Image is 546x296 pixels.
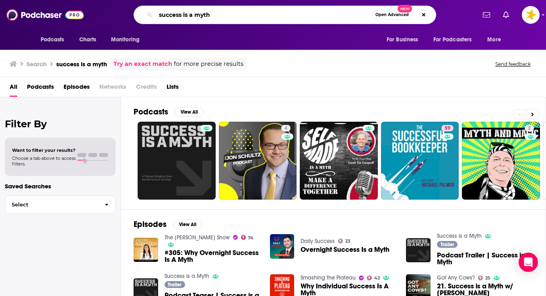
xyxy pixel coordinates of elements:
[485,276,490,280] span: 25
[525,125,534,131] a: 2
[79,34,97,45] span: Charts
[522,6,540,24] span: Logged in as Spreaker_Prime
[64,80,90,97] a: Episodes
[174,59,243,69] span: for more precise results
[462,122,540,200] a: 2
[134,219,202,229] a: EpisodesView All
[381,122,459,200] a: 59
[35,32,75,47] button: open menu
[12,147,76,153] span: Want to filter your results?
[134,6,436,24] div: Search podcasts, credits, & more...
[134,238,158,262] img: #305: Why Overnight Success Is A Myth
[167,80,179,97] a: Lists
[5,196,115,214] button: Select
[56,60,107,68] h3: success is a myth
[301,274,356,281] a: Smashing the Plateau
[480,8,493,22] a: Show notifications dropdown
[248,236,253,240] span: 74
[10,80,17,97] a: All
[284,125,287,133] span: 4
[372,10,412,20] button: Open AdvancedNew
[168,282,181,287] span: Trailer
[175,107,204,117] button: View All
[398,5,412,12] span: New
[500,8,512,22] a: Show notifications dropdown
[74,32,101,47] a: Charts
[493,61,533,67] button: Send feedback
[375,13,409,17] span: Open Advanced
[113,59,172,69] a: Try an exact match
[6,7,84,22] img: Podchaser - Follow, Share and Rate Podcasts
[374,276,380,280] span: 42
[387,34,418,45] span: For Business
[338,239,350,243] a: 23
[445,125,450,133] span: 59
[27,60,47,68] h3: Search
[99,80,126,97] span: Networks
[406,238,431,263] img: Podcast Trailer | Success is a Myth
[173,220,202,229] button: View All
[12,155,76,167] span: Choose a tab above to access filters.
[270,234,295,259] img: Overnight Success Is a Myth
[433,34,472,45] span: For Podcasters
[165,249,260,263] a: #305: Why Overnight Success Is A Myth
[219,122,297,200] a: 4
[165,273,209,280] a: Success is a Myth
[482,32,511,47] button: open menu
[522,6,540,24] img: User Profile
[487,34,501,45] span: More
[156,8,372,21] input: Search podcasts, credits, & more...
[519,253,538,272] div: Open Intercom Messenger
[111,34,140,45] span: Monitoring
[134,219,167,229] h2: Episodes
[437,274,475,281] a: Got Any Cows?
[41,34,64,45] span: Podcasts
[134,107,204,117] a: PodcastsView All
[5,182,115,190] p: Saved Searches
[5,118,115,130] h2: Filter By
[134,107,168,117] h2: Podcasts
[5,202,98,207] span: Select
[301,246,389,253] a: Overnight Success Is a Myth
[381,32,429,47] button: open menu
[367,276,380,280] a: 42
[437,252,533,265] a: Podcast Trailer | Success is a Myth
[136,80,157,97] span: Credits
[281,125,291,131] a: 4
[105,32,150,47] button: open menu
[345,239,350,243] span: 23
[428,32,484,47] button: open menu
[522,6,540,24] button: Show profile menu
[441,242,454,247] span: Trailer
[441,125,453,131] a: 59
[27,80,54,97] a: Podcasts
[528,125,531,133] span: 2
[165,234,230,241] a: The Amy Porterfield Show
[241,235,254,240] a: 74
[301,238,335,245] a: Daily Success
[478,276,490,280] a: 25
[437,233,482,239] a: Success is a Myth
